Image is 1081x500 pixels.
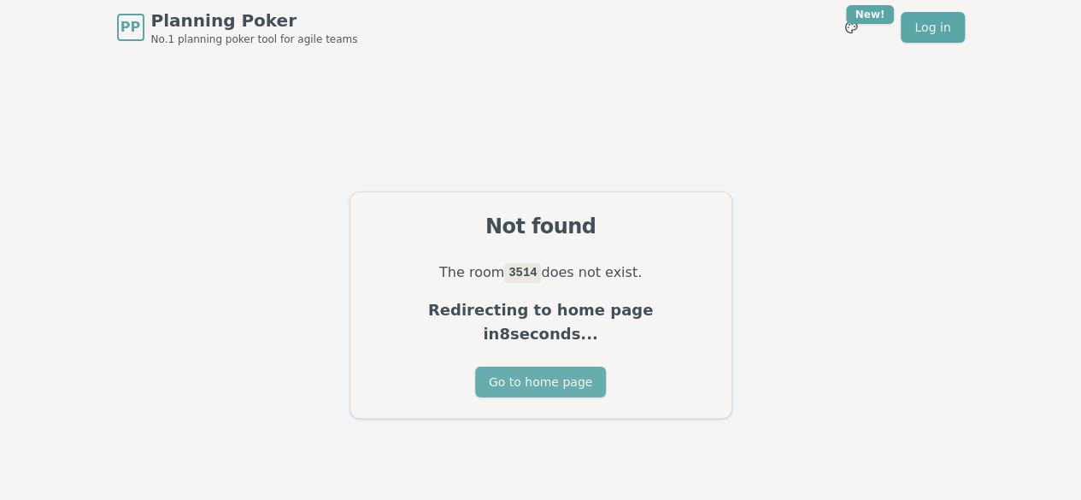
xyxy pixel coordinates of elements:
a: Log in [901,12,964,43]
button: New! [836,12,867,43]
span: Planning Poker [151,9,358,32]
code: 3514 [504,263,541,282]
span: PP [120,17,140,38]
div: New! [846,5,895,24]
button: Go to home page [475,367,606,397]
div: Not found [371,213,711,240]
p: Redirecting to home page in 8 seconds... [371,298,711,346]
span: No.1 planning poker tool for agile teams [151,32,358,46]
a: PPPlanning PokerNo.1 planning poker tool for agile teams [117,9,358,46]
p: The room does not exist. [371,261,711,285]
